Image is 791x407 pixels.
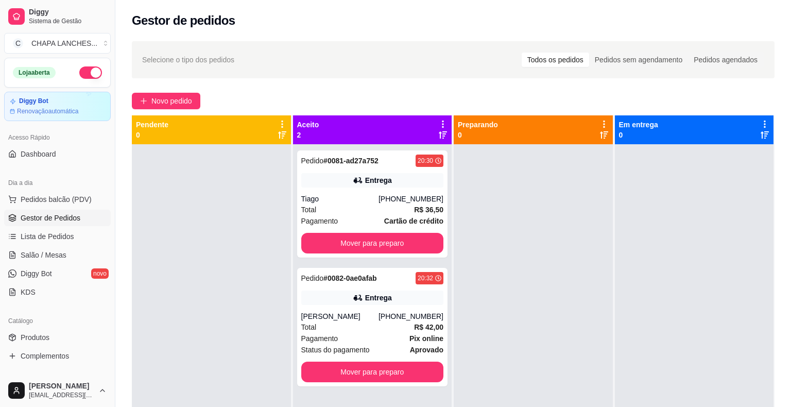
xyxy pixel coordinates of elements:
[4,175,111,191] div: Dia a dia
[323,157,379,165] strong: # 0081-ad27a752
[323,274,377,282] strong: # 0082-0ae0afab
[4,247,111,263] a: Salão / Mesas
[365,293,392,303] div: Entrega
[21,332,49,343] span: Produtos
[4,129,111,146] div: Acesso Rápido
[29,17,107,25] span: Sistema de Gestão
[522,53,589,67] div: Todos os pedidos
[21,149,56,159] span: Dashboard
[21,268,52,279] span: Diggy Bot
[365,175,392,185] div: Entrega
[619,130,658,140] p: 0
[21,194,92,205] span: Pedidos balcão (PDV)
[301,321,317,333] span: Total
[4,146,111,162] a: Dashboard
[4,378,111,403] button: [PERSON_NAME][EMAIL_ADDRESS][DOMAIN_NAME]
[4,284,111,300] a: KDS
[619,120,658,130] p: Em entrega
[301,344,370,355] span: Status do pagamento
[297,130,319,140] p: 2
[301,215,338,227] span: Pagamento
[301,333,338,344] span: Pagamento
[4,33,111,54] button: Select a team
[301,204,317,215] span: Total
[379,311,443,321] div: [PHONE_NUMBER]
[410,346,443,354] strong: aprovado
[458,120,498,130] p: Preparando
[4,313,111,329] div: Catálogo
[379,194,443,204] div: [PHONE_NUMBER]
[589,53,688,67] div: Pedidos sem agendamento
[301,233,444,253] button: Mover para preparo
[17,107,78,115] article: Renovação automática
[458,130,498,140] p: 0
[688,53,763,67] div: Pedidos agendados
[132,93,200,109] button: Novo pedido
[4,191,111,208] button: Pedidos balcão (PDV)
[19,97,48,105] article: Diggy Bot
[142,54,234,65] span: Selecione o tipo dos pedidos
[418,157,433,165] div: 20:30
[4,265,111,282] a: Diggy Botnovo
[414,206,443,214] strong: R$ 36,50
[13,67,56,78] div: Loja aberta
[21,231,74,242] span: Lista de Pedidos
[136,130,168,140] p: 0
[132,12,235,29] h2: Gestor de pedidos
[301,311,379,321] div: [PERSON_NAME]
[4,329,111,346] a: Produtos
[297,120,319,130] p: Aceito
[418,274,433,282] div: 20:32
[301,157,324,165] span: Pedido
[21,287,36,297] span: KDS
[301,362,444,382] button: Mover para preparo
[140,97,147,105] span: plus
[29,8,107,17] span: Diggy
[4,348,111,364] a: Complementos
[31,38,97,48] div: CHAPA LANCHES ...
[21,213,80,223] span: Gestor de Pedidos
[136,120,168,130] p: Pendente
[4,210,111,226] a: Gestor de Pedidos
[301,274,324,282] span: Pedido
[409,334,443,343] strong: Pix online
[29,382,94,391] span: [PERSON_NAME]
[4,4,111,29] a: DiggySistema de Gestão
[13,38,23,48] span: C
[29,391,94,399] span: [EMAIL_ADDRESS][DOMAIN_NAME]
[384,217,443,225] strong: Cartão de crédito
[151,95,192,107] span: Novo pedido
[301,194,379,204] div: Tiago
[21,250,66,260] span: Salão / Mesas
[79,66,102,79] button: Alterar Status
[4,228,111,245] a: Lista de Pedidos
[4,92,111,121] a: Diggy BotRenovaçãoautomática
[414,323,443,331] strong: R$ 42,00
[21,351,69,361] span: Complementos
